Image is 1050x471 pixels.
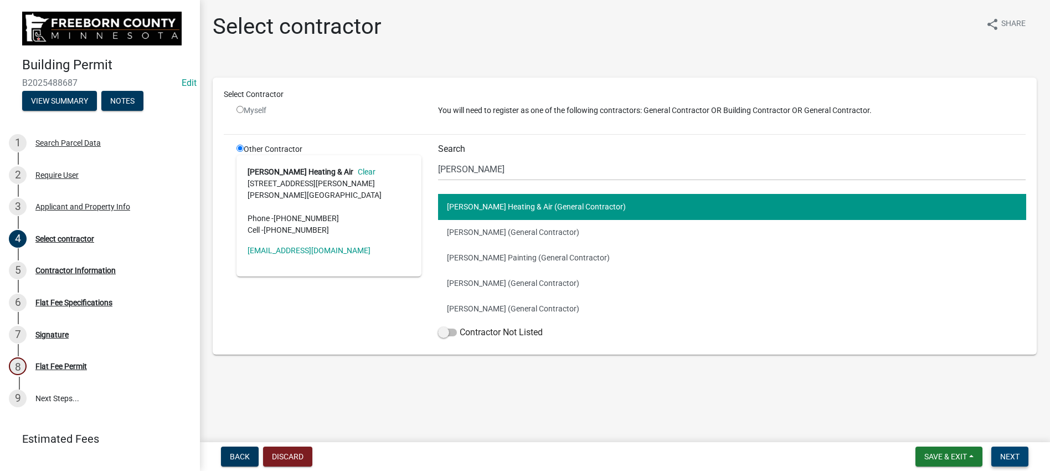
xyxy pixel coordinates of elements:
[9,390,27,407] div: 9
[248,166,410,236] address: [STREET_ADDRESS][PERSON_NAME] [PERSON_NAME][GEOGRAPHIC_DATA]
[248,226,264,234] abbr: Cell -
[9,326,27,344] div: 7
[9,198,27,216] div: 3
[438,105,1026,116] p: You will need to register as one of the following contractors: General Contractor OR Building Con...
[22,57,191,73] h4: Building Permit
[22,97,97,106] wm-modal-confirm: Summary
[438,296,1026,321] button: [PERSON_NAME] (General Contractor)
[182,78,197,88] wm-modal-confirm: Edit Application Number
[1001,18,1026,31] span: Share
[182,78,197,88] a: Edit
[22,91,97,111] button: View Summary
[924,452,967,461] span: Save & Exit
[248,246,370,255] a: [EMAIL_ADDRESS][DOMAIN_NAME]
[1000,452,1020,461] span: Next
[438,145,465,153] label: Search
[101,91,143,111] button: Notes
[263,447,312,467] button: Discard
[438,326,543,339] label: Contractor Not Listed
[35,267,116,274] div: Contractor Information
[35,171,79,179] div: Require User
[101,97,143,106] wm-modal-confirm: Notes
[986,18,999,31] i: share
[977,13,1034,35] button: shareShare
[221,447,259,467] button: Back
[213,13,382,40] h1: Select contractor
[248,167,353,176] strong: [PERSON_NAME] Heating & Air
[35,331,69,339] div: Signature
[915,447,982,467] button: Save & Exit
[22,12,182,45] img: Freeborn County, Minnesota
[991,447,1028,467] button: Next
[438,158,1026,181] input: Search...
[35,362,87,370] div: Flat Fee Permit
[438,245,1026,270] button: [PERSON_NAME] Painting (General Contractor)
[9,166,27,184] div: 2
[9,428,182,450] a: Estimated Fees
[35,203,130,211] div: Applicant and Property Info
[9,230,27,248] div: 4
[438,219,1026,245] button: [PERSON_NAME] (General Contractor)
[9,294,27,311] div: 6
[353,167,375,176] a: Clear
[248,214,274,223] abbr: Phone -
[35,299,112,306] div: Flat Fee Specifications
[228,144,430,344] div: Other Contractor
[230,452,250,461] span: Back
[9,134,27,152] div: 1
[22,78,177,88] span: B2025488687
[236,105,421,116] div: Myself
[264,226,329,234] span: [PHONE_NUMBER]
[274,214,339,223] span: [PHONE_NUMBER]
[9,262,27,279] div: 5
[215,89,1034,100] div: Select Contractor
[35,139,101,147] div: Search Parcel Data
[35,235,94,243] div: Select contractor
[438,270,1026,296] button: [PERSON_NAME] (General Contractor)
[9,357,27,375] div: 8
[438,194,1026,219] button: [PERSON_NAME] Heating & Air (General Contractor)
